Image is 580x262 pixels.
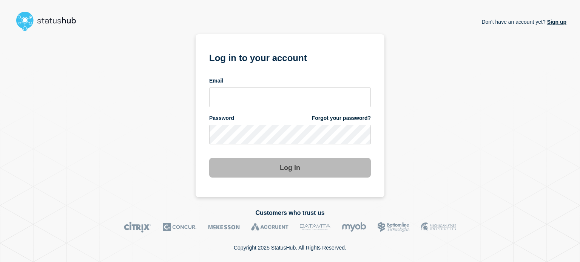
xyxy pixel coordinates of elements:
img: Accruent logo [251,222,288,233]
p: Copyright 2025 StatusHub. All Rights Reserved. [234,245,346,251]
span: Email [209,77,223,84]
a: Sign up [546,19,566,25]
img: MSU logo [421,222,456,233]
h1: Log in to your account [209,50,371,64]
img: Concur logo [163,222,197,233]
p: Don't have an account yet? [481,13,566,31]
input: email input [209,87,371,107]
span: Password [209,115,234,122]
img: Citrix logo [124,222,151,233]
a: Forgot your password? [312,115,371,122]
img: Bottomline logo [378,222,410,233]
input: password input [209,125,371,144]
img: StatusHub logo [14,9,85,33]
img: myob logo [342,222,366,233]
img: McKesson logo [208,222,240,233]
h2: Customers who trust us [14,210,566,216]
img: DataVita logo [300,222,330,233]
button: Log in [209,158,371,178]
